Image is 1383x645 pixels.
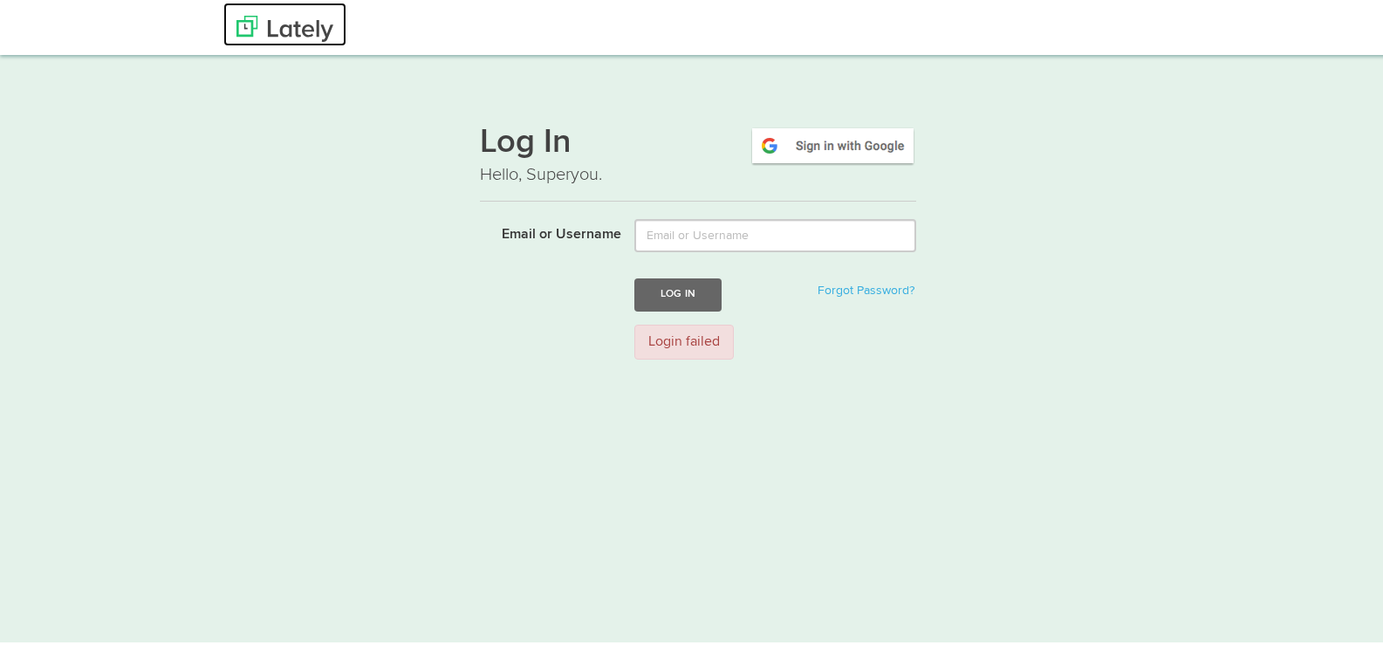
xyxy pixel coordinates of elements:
[467,216,621,243] label: Email or Username
[634,216,916,250] input: Email or Username
[818,282,914,294] a: Forgot Password?
[236,13,333,39] img: Lately
[480,160,916,185] p: Hello, Superyou.
[480,123,916,160] h1: Log In
[634,322,734,358] div: Login failed
[750,123,916,163] img: google-signin.png
[634,276,722,308] button: Log In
